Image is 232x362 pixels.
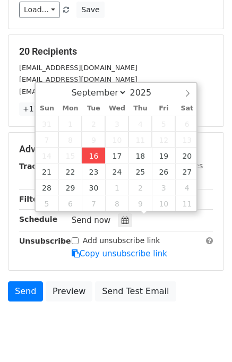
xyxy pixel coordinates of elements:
[36,195,59,211] span: October 5, 2025
[152,105,175,112] span: Fri
[175,132,199,148] span: September 13, 2025
[36,132,59,148] span: September 7, 2025
[152,148,175,163] span: September 19, 2025
[72,216,111,225] span: Send now
[82,116,105,132] span: September 2, 2025
[175,163,199,179] span: September 27, 2025
[152,195,175,211] span: October 10, 2025
[19,143,213,155] h5: Advanced
[83,235,160,246] label: Add unsubscribe link
[128,105,152,112] span: Thu
[19,64,138,72] small: [EMAIL_ADDRESS][DOMAIN_NAME]
[82,179,105,195] span: September 30, 2025
[58,179,82,195] span: September 29, 2025
[19,162,55,170] strong: Tracking
[19,215,57,223] strong: Schedule
[105,163,128,179] span: September 24, 2025
[152,132,175,148] span: September 12, 2025
[58,148,82,163] span: September 15, 2025
[82,163,105,179] span: September 23, 2025
[175,116,199,132] span: September 6, 2025
[128,116,152,132] span: September 4, 2025
[127,88,165,98] input: Year
[19,88,138,96] small: [EMAIL_ADDRESS][DOMAIN_NAME]
[36,179,59,195] span: September 28, 2025
[19,102,64,116] a: +17 more
[175,195,199,211] span: October 11, 2025
[128,163,152,179] span: September 25, 2025
[82,195,105,211] span: October 7, 2025
[82,132,105,148] span: September 9, 2025
[95,281,176,301] a: Send Test Email
[175,105,199,112] span: Sat
[36,163,59,179] span: September 21, 2025
[36,116,59,132] span: August 31, 2025
[152,163,175,179] span: September 26, 2025
[128,132,152,148] span: September 11, 2025
[58,116,82,132] span: September 1, 2025
[58,132,82,148] span: September 8, 2025
[175,148,199,163] span: September 20, 2025
[58,163,82,179] span: September 22, 2025
[179,311,232,362] iframe: Chat Widget
[19,237,71,245] strong: Unsubscribe
[19,195,46,203] strong: Filters
[36,148,59,163] span: September 14, 2025
[36,105,59,112] span: Sun
[19,2,60,18] a: Load...
[175,179,199,195] span: October 4, 2025
[58,195,82,211] span: October 6, 2025
[128,179,152,195] span: October 2, 2025
[72,249,167,258] a: Copy unsubscribe link
[58,105,82,112] span: Mon
[105,195,128,211] span: October 8, 2025
[19,75,138,83] small: [EMAIL_ADDRESS][DOMAIN_NAME]
[105,132,128,148] span: September 10, 2025
[105,105,128,112] span: Wed
[152,179,175,195] span: October 3, 2025
[19,46,213,57] h5: 20 Recipients
[46,281,92,301] a: Preview
[8,281,43,301] a: Send
[105,116,128,132] span: September 3, 2025
[76,2,104,18] button: Save
[128,195,152,211] span: October 9, 2025
[152,116,175,132] span: September 5, 2025
[82,148,105,163] span: September 16, 2025
[82,105,105,112] span: Tue
[128,148,152,163] span: September 18, 2025
[105,148,128,163] span: September 17, 2025
[105,179,128,195] span: October 1, 2025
